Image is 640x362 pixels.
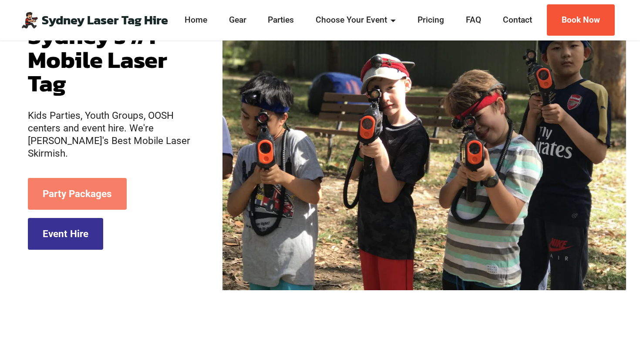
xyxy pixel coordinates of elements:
[415,14,447,27] a: Pricing
[28,109,195,160] p: Kids Parties, Youth Groups, OOSH centers and event hire. We're [PERSON_NAME]'s Best Mobile Laser ...
[313,14,399,27] a: Choose Your Event
[42,14,168,27] a: Sydney Laser Tag Hire
[28,178,127,210] a: Party Packages
[266,14,297,27] a: Parties
[28,18,167,101] strong: Sydney's #1 Mobile Laser Tag
[226,14,249,27] a: Gear
[182,14,210,27] a: Home
[500,14,535,27] a: Contact
[28,218,103,250] a: Event Hire
[21,11,38,29] img: Mobile Laser Tag Parties Sydney
[463,14,484,27] a: FAQ
[547,4,615,36] a: Book Now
